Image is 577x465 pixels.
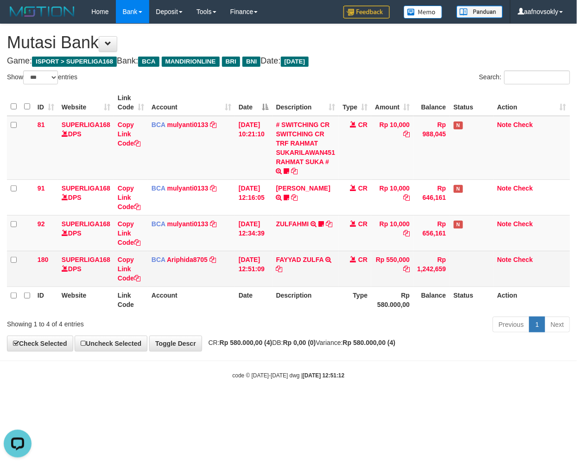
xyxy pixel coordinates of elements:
span: CR [358,185,368,192]
span: [DATE] [281,57,309,67]
a: Copy Ariphida8705 to clipboard [209,256,216,263]
th: Type: activate to sort column ascending [339,89,371,116]
strong: Rp 0,00 (0) [283,339,316,346]
a: Copy mulyanti0133 to clipboard [210,121,216,128]
td: [DATE] 10:21:10 [235,116,273,180]
span: Has Note [454,221,463,229]
label: Search: [479,70,570,84]
th: Status [450,89,494,116]
a: Copy Rp 550,000 to clipboard [403,265,410,273]
span: BCA [138,57,159,67]
th: ID: activate to sort column ascending [34,89,58,116]
a: Copy Rp 10,000 to clipboard [403,229,410,237]
td: Rp 646,161 [413,179,450,215]
strong: [DATE] 12:51:12 [303,372,344,379]
th: Website [58,287,114,313]
td: DPS [58,116,114,180]
span: CR [358,121,368,128]
td: Rp 10,000 [371,179,413,215]
a: [PERSON_NAME] [276,185,330,192]
a: Copy Rp 10,000 to clipboard [403,194,410,201]
span: BCA [152,121,165,128]
th: ID [34,287,58,313]
span: Has Note [454,185,463,193]
input: Search: [504,70,570,84]
a: Next [545,317,570,332]
a: Copy RIYO RAHMAN to clipboard [291,194,298,201]
a: mulyanti0133 [167,185,209,192]
a: # SWITCHING CR SWITCHING CR TRF RAHMAT SUKARILAWAN451 RAHMAT SUKA # [276,121,336,166]
a: FAYYAD ZULFA [276,256,324,263]
a: Check [514,220,533,228]
a: Toggle Descr [149,336,202,351]
h4: Game: Bank: Date: [7,57,570,66]
a: Copy # SWITCHING CR SWITCHING CR TRF RAHMAT SUKARILAWAN451 RAHMAT SUKA # to clipboard [291,167,298,175]
td: DPS [58,179,114,215]
th: Action: activate to sort column ascending [494,89,570,116]
a: Note [497,185,512,192]
img: panduan.png [457,6,503,18]
span: 91 [38,185,45,192]
td: [DATE] 12:16:05 [235,179,273,215]
a: Copy ZULFAHMI to clipboard [326,220,332,228]
td: Rp 988,045 [413,116,450,180]
a: ZULFAHMI [276,220,309,228]
a: SUPERLIGA168 [62,121,110,128]
span: BCA [152,256,165,263]
span: CR [358,220,368,228]
img: Button%20Memo.svg [404,6,443,19]
span: 81 [38,121,45,128]
span: CR [358,256,368,263]
a: Previous [493,317,530,332]
a: Copy Link Code [118,256,140,282]
a: Check [514,256,533,263]
td: [DATE] 12:34:39 [235,215,273,251]
a: Note [497,220,512,228]
th: Account: activate to sort column ascending [148,89,235,116]
a: mulyanti0133 [167,121,209,128]
th: Balance [413,89,450,116]
span: 180 [38,256,48,263]
td: Rp 10,000 [371,215,413,251]
th: Date: activate to sort column descending [235,89,273,116]
th: Balance [413,287,450,313]
span: BCA [152,185,165,192]
button: Open LiveChat chat widget [4,4,32,32]
th: Amount: activate to sort column ascending [371,89,413,116]
a: Check [514,185,533,192]
th: Description: activate to sort column ascending [273,89,339,116]
a: Copy Rp 10,000 to clipboard [403,130,410,138]
a: SUPERLIGA168 [62,185,110,192]
td: Rp 656,161 [413,215,450,251]
img: Feedback.jpg [343,6,390,19]
img: MOTION_logo.png [7,5,77,19]
a: Ariphida8705 [167,256,208,263]
th: Description [273,287,339,313]
span: BNI [242,57,260,67]
th: Type [339,287,371,313]
span: BRI [222,57,240,67]
a: Check [514,121,533,128]
th: Link Code [114,287,148,313]
a: Copy mulyanti0133 to clipboard [210,185,216,192]
a: SUPERLIGA168 [62,220,110,228]
td: Rp 10,000 [371,116,413,180]
strong: Rp 580.000,00 (4) [220,339,273,346]
select: Showentries [23,70,58,84]
a: Copy Link Code [118,121,140,147]
td: Rp 550,000 [371,251,413,287]
span: CR: DB: Variance: [204,339,396,346]
a: Note [497,121,512,128]
a: Copy Link Code [118,185,140,210]
a: Copy Link Code [118,220,140,246]
div: Showing 1 to 4 of 4 entries [7,316,234,329]
span: ISPORT > SUPERLIGA168 [32,57,117,67]
td: Rp 1,242,659 [413,251,450,287]
th: Link Code: activate to sort column ascending [114,89,148,116]
span: 92 [38,220,45,228]
th: Account [148,287,235,313]
a: Copy mulyanti0133 to clipboard [210,220,216,228]
span: Has Note [454,121,463,129]
td: DPS [58,251,114,287]
h1: Mutasi Bank [7,33,570,52]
